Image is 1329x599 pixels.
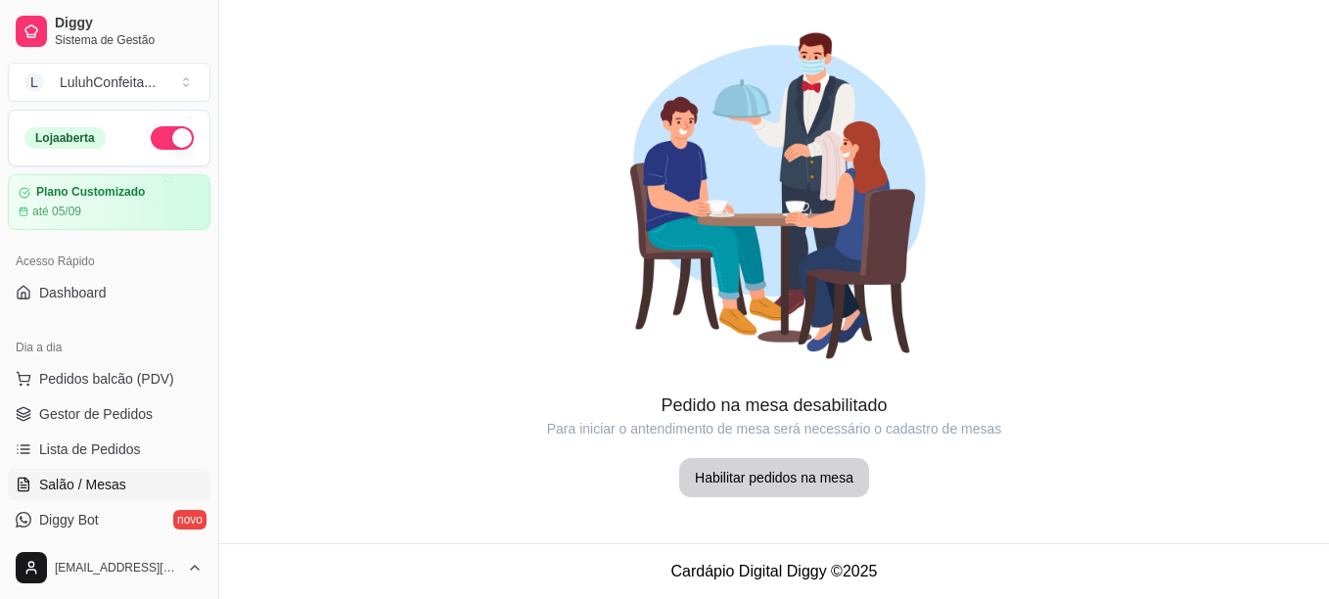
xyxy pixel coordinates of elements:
[8,332,210,363] div: Dia a dia
[32,204,81,219] article: até 05/09
[151,126,194,150] button: Alterar Status
[8,398,210,430] a: Gestor de Pedidos
[55,15,203,32] span: Diggy
[679,458,869,497] button: Habilitar pedidos na mesa
[39,510,99,530] span: Diggy Bot
[8,277,210,308] a: Dashboard
[36,185,145,200] article: Plano Customizado
[60,72,156,92] div: LuluhConfeita ...
[55,32,203,48] span: Sistema de Gestão
[55,560,179,576] span: [EMAIL_ADDRESS][DOMAIN_NAME]
[39,475,126,494] span: Salão / Mesas
[8,363,210,394] button: Pedidos balcão (PDV)
[8,174,210,230] a: Plano Customizadoaté 05/09
[219,392,1329,419] article: Pedido na mesa desabilitado
[24,72,44,92] span: L
[219,543,1329,599] footer: Cardápio Digital Diggy © 2025
[39,283,107,302] span: Dashboard
[39,404,153,424] span: Gestor de Pedidos
[24,127,106,149] div: Loja aberta
[8,469,210,500] a: Salão / Mesas
[39,369,174,389] span: Pedidos balcão (PDV)
[8,63,210,102] button: Select a team
[8,434,210,465] a: Lista de Pedidos
[39,439,141,459] span: Lista de Pedidos
[8,8,210,55] a: DiggySistema de Gestão
[8,544,210,591] button: [EMAIL_ADDRESS][DOMAIN_NAME]
[8,504,210,535] a: Diggy Botnovo
[8,246,210,277] div: Acesso Rápido
[219,419,1329,438] article: Para iniciar o antendimento de mesa será necessário o cadastro de mesas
